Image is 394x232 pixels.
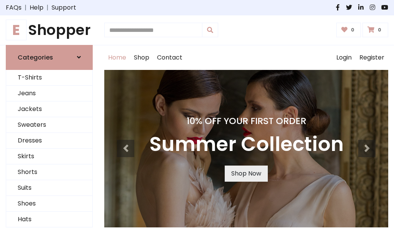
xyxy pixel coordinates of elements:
[362,23,388,37] a: 0
[6,149,92,164] a: Skirts
[104,45,130,70] a: Home
[153,45,186,70] a: Contact
[332,45,356,70] a: Login
[52,3,76,12] a: Support
[6,3,22,12] a: FAQs
[6,22,93,39] h1: Shopper
[18,54,53,61] h6: Categories
[336,23,361,37] a: 0
[225,166,268,182] a: Shop Now
[149,116,344,126] h4: 10% Off Your First Order
[6,212,92,227] a: Hats
[376,27,383,33] span: 0
[349,27,356,33] span: 0
[130,45,153,70] a: Shop
[6,196,92,212] a: Shoes
[22,3,30,12] span: |
[6,45,93,70] a: Categories
[6,20,27,40] span: E
[6,117,92,133] a: Sweaters
[6,133,92,149] a: Dresses
[6,86,92,101] a: Jeans
[356,45,388,70] a: Register
[6,180,92,196] a: Suits
[43,3,52,12] span: |
[30,3,43,12] a: Help
[6,101,92,117] a: Jackets
[6,22,93,39] a: EShopper
[6,70,92,86] a: T-Shirts
[149,133,344,156] h3: Summer Collection
[6,164,92,180] a: Shorts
